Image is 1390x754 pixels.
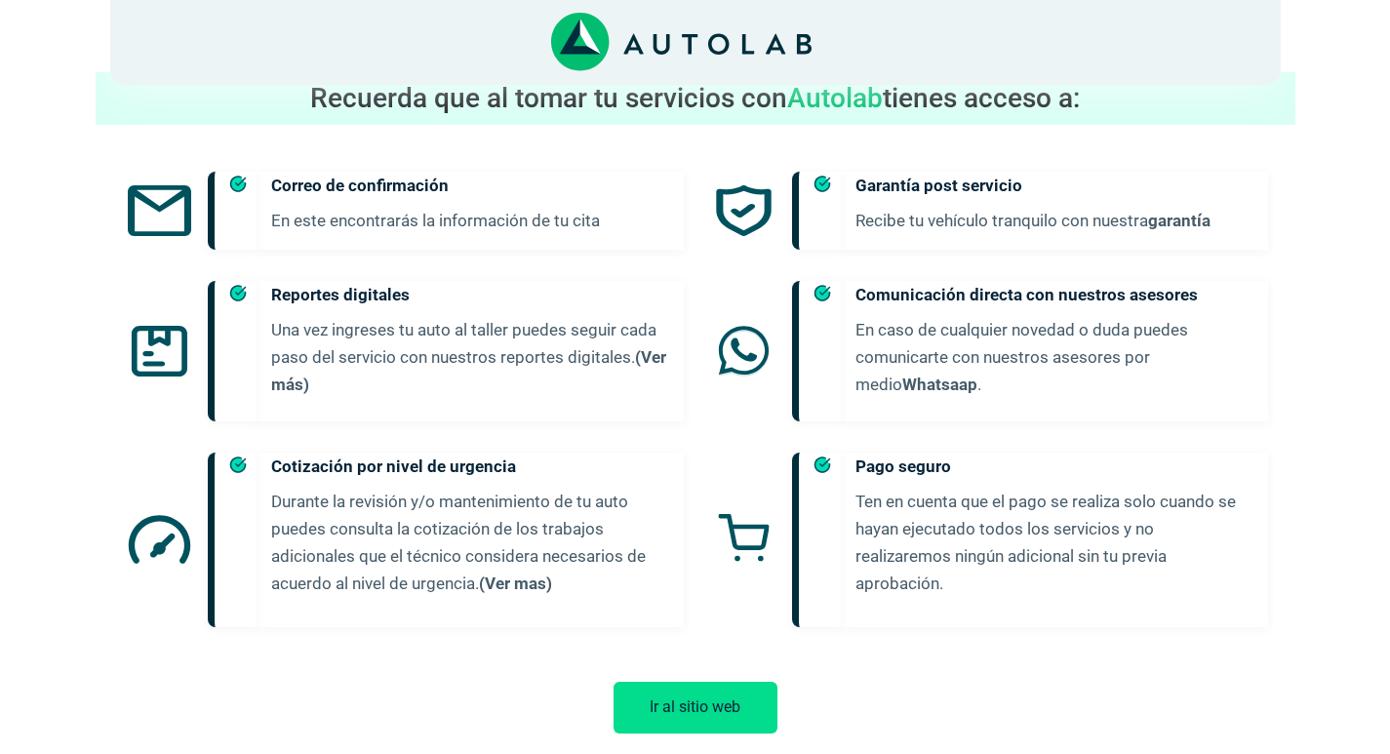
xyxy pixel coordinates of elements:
a: Ir al sitio web [614,697,777,716]
h5: Reportes digitales [271,281,668,308]
h5: Pago seguro [855,453,1252,480]
h5: Comunicación directa con nuestros asesores [855,281,1252,308]
p: En este encontrarás la información de tu cita [271,207,668,234]
p: Ten en cuenta que el pago se realiza solo cuando se hayan ejecutado todos los servicios y no real... [855,488,1252,597]
button: Ir al sitio web [614,682,777,734]
p: En caso de cualquier novedad o duda puedes comunicarte con nuestros asesores por medio . [855,316,1252,398]
span: Autolab [787,82,883,114]
a: Link al sitio de autolab [551,32,812,51]
h5: Correo de confirmación [271,172,668,199]
a: (Ver mas) [479,574,552,593]
p: Recibe tu vehículo tranquilo con nuestra [855,207,1252,234]
h3: Recuerda que al tomar tu servicios con tienes acceso a: [96,82,1295,115]
a: Whatsaap [902,375,977,394]
h5: Cotización por nivel de urgencia [271,453,668,480]
a: garantía [1148,211,1211,230]
a: (Ver más) [271,347,666,394]
h5: Garantía post servicio [855,172,1252,199]
p: Durante la revisión y/o mantenimiento de tu auto puedes consulta la cotización de los trabajos ad... [271,488,668,597]
p: Una vez ingreses tu auto al taller puedes seguir cada paso del servicio con nuestros reportes dig... [271,316,668,398]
